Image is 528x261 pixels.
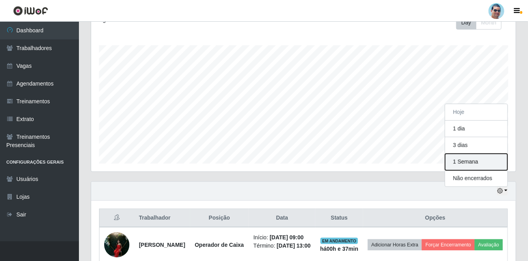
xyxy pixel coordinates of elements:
[320,238,358,244] span: EM ANDAMENTO
[134,209,190,227] th: Trabalhador
[195,242,244,248] strong: Operador de Caixa
[315,209,363,227] th: Status
[445,121,507,137] button: 1 dia
[445,137,507,154] button: 3 dias
[139,242,185,248] strong: [PERSON_NAME]
[456,16,476,30] button: Day
[13,6,48,16] img: CoreUI Logo
[277,242,311,249] time: [DATE] 13:00
[249,209,315,227] th: Data
[445,104,507,121] button: Hoje
[475,239,503,250] button: Avaliação
[270,234,303,240] time: [DATE] 09:00
[456,16,508,30] div: Toolbar with button groups
[456,16,502,30] div: First group
[320,246,358,252] strong: há 00 h e 37 min
[476,16,502,30] button: Month
[445,154,507,170] button: 1 Semana
[253,233,311,242] li: Início:
[363,209,508,227] th: Opções
[422,239,475,250] button: Forçar Encerramento
[190,209,249,227] th: Posição
[445,170,507,186] button: Não encerrados
[368,239,422,250] button: Adicionar Horas Extra
[253,242,311,250] li: Término:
